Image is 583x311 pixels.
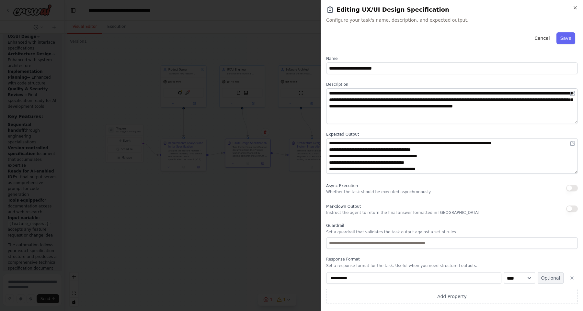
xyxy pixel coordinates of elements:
button: Open in editor [569,90,577,97]
p: Instruct the agent to return the final answer formatted in [GEOGRAPHIC_DATA] [326,210,479,215]
p: Set a response format for the task. Useful when you need structured outputs. [326,263,578,268]
label: Response Format [326,257,578,262]
p: Whether the task should be executed asynchronously. [326,189,431,194]
p: Set a guardrail that validates the task output against a set of rules. [326,229,578,235]
button: Cancel [531,32,554,44]
label: Description [326,82,578,87]
span: Markdown Output [326,204,361,209]
button: Open in editor [569,139,577,147]
span: Configure your task's name, description, and expected output. [326,17,578,23]
button: Delete property_1 [566,272,578,284]
button: Save [556,32,575,44]
button: Add Property [326,289,578,304]
label: Guardrail [326,223,578,228]
label: Name [326,56,578,61]
button: Optional [538,272,564,284]
label: Expected Output [326,132,578,137]
span: Async Execution [326,183,358,188]
h2: Editing UX/UI Design Specification [326,5,578,14]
